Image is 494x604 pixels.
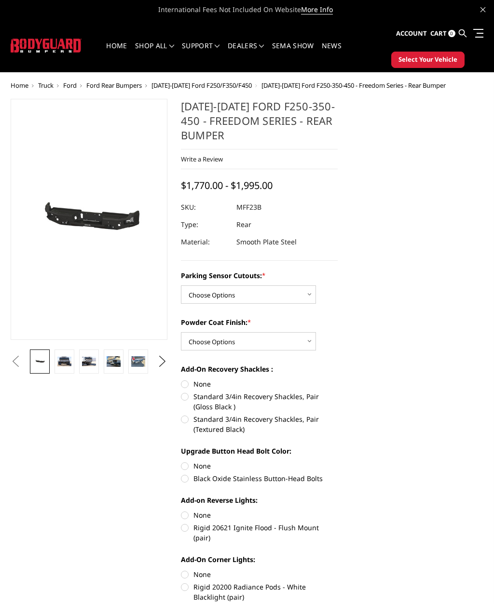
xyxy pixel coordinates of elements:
[107,356,121,367] img: 2023-2025 Ford F250-350-450 - Freedom Series - Rear Bumper
[181,554,338,564] label: Add-On Corner Lights:
[11,39,82,53] img: BODYGUARD BUMPERS
[11,99,167,340] a: 2023-2025 Ford F250-350-450 - Freedom Series - Rear Bumper
[181,364,338,374] label: Add-On Recovery Shackles :
[236,199,261,216] dd: MFF23B
[63,81,77,90] a: Ford
[181,99,338,149] h1: [DATE]-[DATE] Ford F250-350-450 - Freedom Series - Rear Bumper
[106,42,127,61] a: Home
[301,5,333,14] a: More Info
[430,21,455,47] a: Cart 0
[181,461,338,471] label: None
[181,379,338,389] label: None
[181,391,338,412] label: Standard 3/4in Recovery Shackles, Pair (Gloss Black )
[181,495,338,505] label: Add-on Reverse Lights:
[181,216,229,233] dt: Type:
[131,356,145,367] img: 2023-2025 Ford F250-350-450 - Freedom Series - Rear Bumper
[396,21,427,47] a: Account
[228,42,264,61] a: Dealers
[181,582,338,602] label: Rigid 20200 Radiance Pods - White Blacklight (pair)
[151,81,252,90] a: [DATE]-[DATE] Ford F250/F350/F450
[181,414,338,434] label: Standard 3/4in Recovery Shackles, Pair (Textured Black)
[8,354,23,369] button: Previous
[181,317,338,327] label: Powder Coat Finish:
[14,184,165,255] img: 2023-2025 Ford F250-350-450 - Freedom Series - Rear Bumper
[181,446,338,456] label: Upgrade Button Head Bolt Color:
[181,179,273,192] span: $1,770.00 - $1,995.00
[236,233,297,251] dd: Smooth Plate Steel
[181,473,338,483] label: Black Oxide Stainless Button-Head Bolts
[181,270,338,281] label: Parking Sensor Cutouts:
[398,55,457,65] span: Select Your Vehicle
[261,81,446,90] span: [DATE]-[DATE] Ford F250-350-450 - Freedom Series - Rear Bumper
[181,233,229,251] dt: Material:
[181,510,338,520] label: None
[181,199,229,216] dt: SKU:
[181,569,338,579] label: None
[155,354,170,369] button: Next
[182,42,220,61] a: Support
[181,523,338,543] label: Rigid 20621 Ignite Flood - Flush Mount (pair)
[391,52,465,68] button: Select Your Vehicle
[430,29,447,38] span: Cart
[82,357,96,366] img: 2023-2025 Ford F250-350-450 - Freedom Series - Rear Bumper
[322,42,342,61] a: News
[57,357,71,366] img: 2023-2025 Ford F250-350-450 - Freedom Series - Rear Bumper
[135,42,174,61] a: shop all
[396,29,427,38] span: Account
[236,216,251,233] dd: Rear
[86,81,142,90] a: Ford Rear Bumpers
[38,81,54,90] a: Truck
[448,30,455,37] span: 0
[181,155,223,163] a: Write a Review
[272,42,314,61] a: SEMA Show
[11,81,28,90] a: Home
